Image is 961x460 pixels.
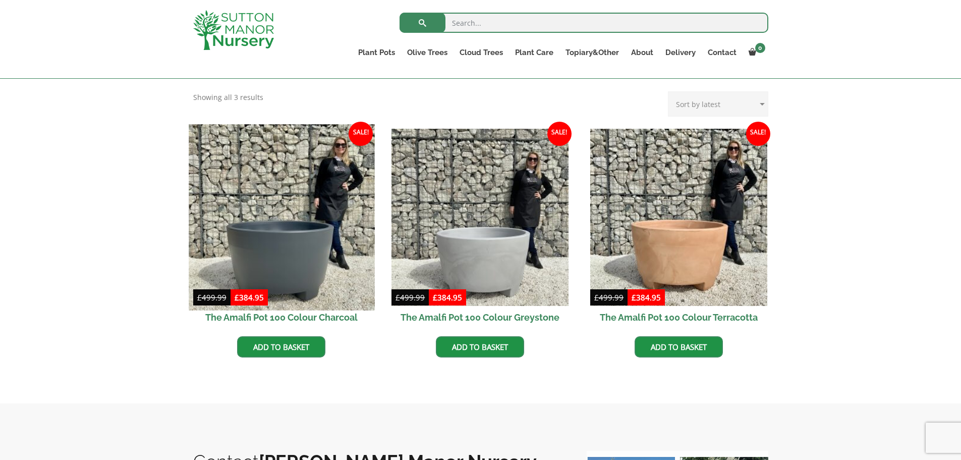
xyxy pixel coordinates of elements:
[668,91,768,117] select: Shop order
[235,292,264,302] bdi: 384.95
[401,45,454,60] a: Olive Trees
[743,45,768,60] a: 0
[625,45,659,60] a: About
[746,122,770,146] span: Sale!
[197,292,227,302] bdi: 499.99
[395,292,400,302] span: £
[594,292,599,302] span: £
[193,10,274,50] img: logo
[433,292,437,302] span: £
[702,45,743,60] a: Contact
[189,124,374,310] img: The Amalfi Pot 100 Colour Charcoal
[391,129,569,306] img: The Amalfi Pot 100 Colour Greystone
[395,292,425,302] bdi: 499.99
[632,292,636,302] span: £
[433,292,462,302] bdi: 384.95
[391,129,569,329] a: Sale! The Amalfi Pot 100 Colour Greystone
[635,336,723,357] a: Add to basket: “The Amalfi Pot 100 Colour Terracotta”
[659,45,702,60] a: Delivery
[590,306,767,329] h2: The Amalfi Pot 100 Colour Terracotta
[349,122,373,146] span: Sale!
[436,336,524,357] a: Add to basket: “The Amalfi Pot 100 Colour Greystone”
[594,292,624,302] bdi: 499.99
[547,122,572,146] span: Sale!
[632,292,661,302] bdi: 384.95
[590,129,767,306] img: The Amalfi Pot 100 Colour Terracotta
[235,292,239,302] span: £
[509,45,559,60] a: Plant Care
[197,292,202,302] span: £
[237,336,325,357] a: Add to basket: “The Amalfi Pot 100 Colour Charcoal”
[400,13,768,33] input: Search...
[559,45,625,60] a: Topiary&Other
[193,129,370,329] a: Sale! The Amalfi Pot 100 Colour Charcoal
[755,43,765,53] span: 0
[391,306,569,329] h2: The Amalfi Pot 100 Colour Greystone
[193,91,263,104] p: Showing all 3 results
[590,129,767,329] a: Sale! The Amalfi Pot 100 Colour Terracotta
[193,306,370,329] h2: The Amalfi Pot 100 Colour Charcoal
[454,45,509,60] a: Cloud Trees
[352,45,401,60] a: Plant Pots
